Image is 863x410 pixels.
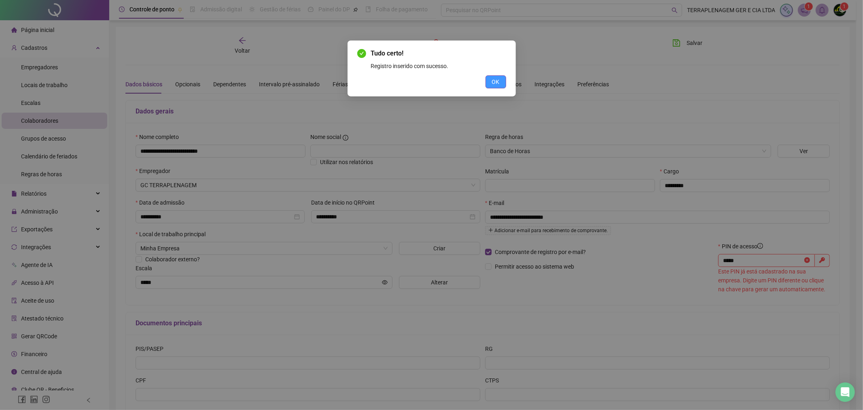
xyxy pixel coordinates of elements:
[492,77,500,86] span: OK
[371,63,449,69] span: Registro inserido com sucesso.
[835,382,855,402] div: Open Intercom Messenger
[486,75,506,88] button: OK
[357,49,366,58] span: check-circle
[371,49,404,57] span: Tudo certo!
